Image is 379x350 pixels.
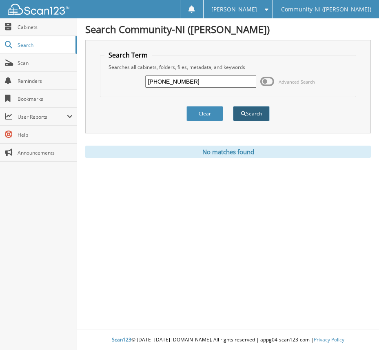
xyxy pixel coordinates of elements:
[186,106,223,121] button: Clear
[85,22,371,36] h1: Search Community-NI ([PERSON_NAME])
[77,330,379,350] div: © [DATE]-[DATE] [DOMAIN_NAME]. All rights reserved | appg04-scan123-com |
[8,4,69,15] img: scan123-logo-white.svg
[112,336,131,343] span: Scan123
[18,78,73,84] span: Reminders
[85,146,371,158] div: No matches found
[18,113,67,120] span: User Reports
[18,42,71,49] span: Search
[18,60,73,66] span: Scan
[18,149,73,156] span: Announcements
[211,7,257,12] span: [PERSON_NAME]
[104,51,152,60] legend: Search Term
[18,24,73,31] span: Cabinets
[104,64,352,71] div: Searches all cabinets, folders, files, metadata, and keywords
[18,131,73,138] span: Help
[314,336,344,343] a: Privacy Policy
[279,79,315,85] span: Advanced Search
[338,311,379,350] iframe: Chat Widget
[18,95,73,102] span: Bookmarks
[281,7,371,12] span: Community-NI ([PERSON_NAME])
[233,106,270,121] button: Search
